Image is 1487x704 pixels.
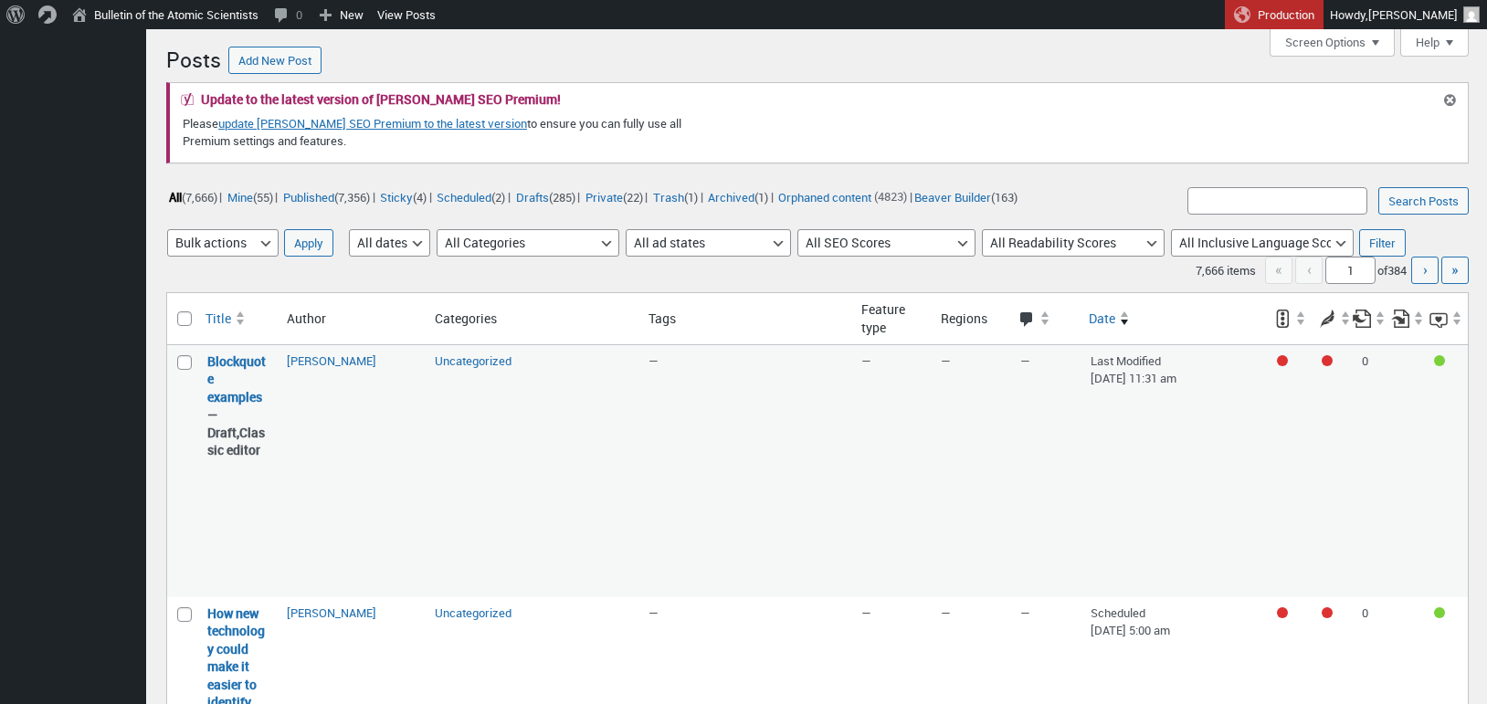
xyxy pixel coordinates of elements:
[852,293,932,344] th: Feature type
[1018,311,1036,330] span: Comments
[1020,352,1030,369] span: —
[413,188,427,205] span: (4)
[1434,607,1445,618] div: Good
[623,188,643,205] span: (22)
[166,186,219,207] a: All(7,666)
[776,186,874,207] a: Orphaned content
[1277,355,1288,366] div: Focus keyphrase not set
[1434,355,1445,366] div: Good
[1451,259,1459,279] span: »
[207,424,265,459] span: Classic editor
[225,186,275,207] a: Mine(55)
[684,188,698,205] span: (1)
[280,184,374,208] li: |
[706,186,771,207] a: Archived(1)
[278,293,426,344] th: Author
[1308,302,1352,335] a: Readability score
[1400,29,1469,57] button: Help
[182,188,217,205] span: (7,666)
[1387,262,1407,278] span: 384
[513,184,580,208] li: |
[280,186,372,207] a: Published(7,356)
[166,38,221,78] h1: Posts
[253,188,273,205] span: (55)
[435,352,511,369] a: Uncategorized
[1353,302,1387,335] a: Outgoing internal links
[207,424,239,441] span: Draft,
[1196,262,1256,278] span: 7,666 items
[1322,355,1333,366] div: Needs improvement
[166,184,222,208] li: |
[1429,302,1463,335] a: Inclusive language score
[1081,345,1263,597] td: Last Modified [DATE] 11:31 am
[334,188,370,205] span: (7,356)
[1322,607,1333,618] div: Needs improvement
[287,352,376,369] a: [PERSON_NAME]
[912,186,1020,207] a: Beaver Builder(163)
[426,293,639,344] th: Categories
[861,352,871,369] span: —
[287,604,376,621] a: [PERSON_NAME]
[1265,257,1292,284] span: «
[378,184,432,208] li: |
[650,186,700,207] a: Trash(1)
[991,188,1018,205] span: (163)
[198,302,278,335] a: Title
[435,186,508,207] a: Scheduled(2)
[1423,259,1428,279] span: ›
[206,310,231,328] span: Title
[639,293,853,344] th: Tags
[941,604,951,621] span: —
[166,184,1020,208] ul: |
[225,184,278,208] li: |
[650,184,702,208] li: |
[228,47,322,74] a: Add New Post
[1020,604,1030,621] span: —
[181,113,733,152] p: Please to ensure you can fully use all Premium settings and features.
[754,188,768,205] span: (1)
[1378,187,1469,215] input: Search Posts
[1295,257,1323,284] span: ‹
[207,352,266,405] a: “Blockquote examples” (Edit)
[941,352,951,369] span: —
[706,184,774,208] li: |
[1263,302,1307,335] a: SEO score
[378,186,429,207] a: Sticky(4)
[435,184,511,208] li: |
[1353,345,1391,597] td: 0
[284,229,333,257] input: Apply
[649,604,659,621] span: —
[513,186,577,207] a: Drafts(285)
[1391,302,1425,335] a: Received internal links
[861,604,871,621] span: —
[207,352,269,459] strong: —
[491,188,505,205] span: (2)
[649,352,659,369] span: —
[776,184,907,208] li: (4823)
[218,115,527,131] a: update [PERSON_NAME] SEO Premium to the latest version
[201,93,561,106] h2: Update to the latest version of [PERSON_NAME] SEO Premium!
[435,604,511,621] a: Uncategorized
[1359,229,1406,257] input: Filter
[583,184,648,208] li: |
[1089,310,1115,328] span: Date
[932,293,1011,344] th: Regions
[583,186,645,207] a: Private(22)
[1377,262,1408,278] span: of
[1270,29,1395,57] button: Screen Options
[1277,607,1288,618] div: Focus keyphrase not set
[549,188,575,205] span: (285)
[1081,302,1263,335] a: Date
[1368,6,1458,23] span: [PERSON_NAME]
